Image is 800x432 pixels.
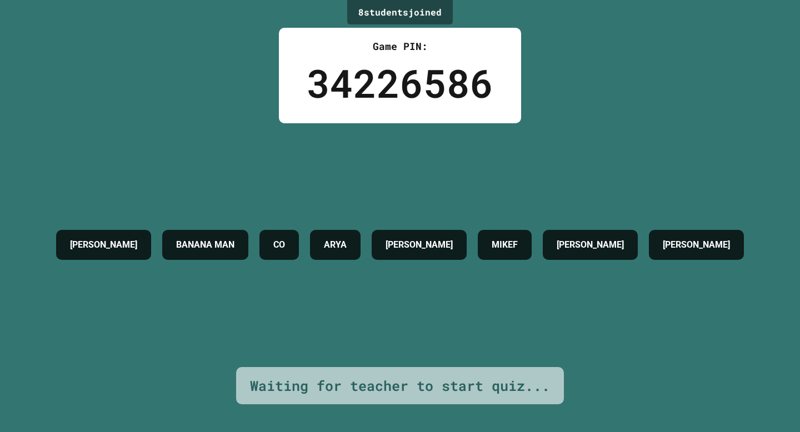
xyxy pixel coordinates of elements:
div: Game PIN: [307,39,493,54]
h4: [PERSON_NAME] [663,238,730,252]
h4: MIKEF [492,238,518,252]
h4: [PERSON_NAME] [557,238,624,252]
h4: CO [273,238,285,252]
h4: [PERSON_NAME] [386,238,453,252]
h4: ARYA [324,238,347,252]
div: 34226586 [307,54,493,112]
h4: BANANA MAN [176,238,234,252]
h4: [PERSON_NAME] [70,238,137,252]
div: Waiting for teacher to start quiz... [250,375,550,396]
